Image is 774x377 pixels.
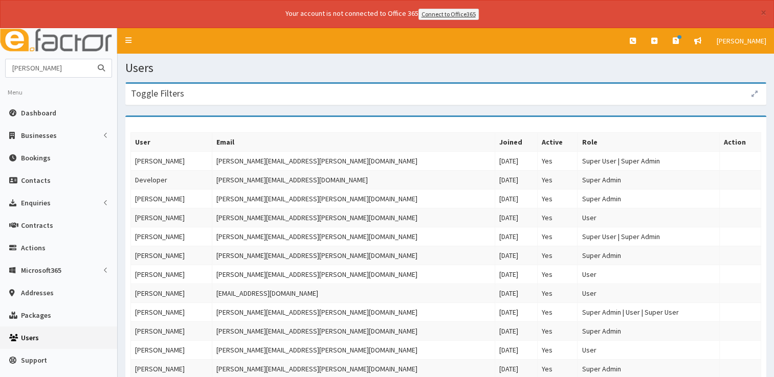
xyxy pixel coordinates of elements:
[495,265,538,284] td: [DATE]
[212,265,495,284] td: [PERSON_NAME][EMAIL_ADDRESS][PERSON_NAME][DOMAIN_NAME]
[578,208,720,227] td: User
[21,333,39,342] span: Users
[418,9,479,20] a: Connect to Office365
[578,265,720,284] td: User
[578,132,720,151] th: Role
[131,189,212,208] td: [PERSON_NAME]
[131,170,212,189] td: Developer
[212,246,495,265] td: [PERSON_NAME][EMAIL_ADDRESS][PERSON_NAME][DOMAIN_NAME]
[21,356,47,365] span: Support
[21,221,53,230] span: Contracts
[717,36,766,45] span: [PERSON_NAME]
[131,340,212,359] td: [PERSON_NAME]
[578,302,720,321] td: Super Admin | User | Super User
[495,189,538,208] td: [DATE]
[212,284,495,302] td: [EMAIL_ADDRESS][DOMAIN_NAME]
[212,302,495,321] td: [PERSON_NAME][EMAIL_ADDRESS][PERSON_NAME][DOMAIN_NAME]
[21,176,51,185] span: Contacts
[495,340,538,359] td: [DATE]
[720,132,761,151] th: Action
[538,302,578,321] td: Yes
[578,189,720,208] td: Super Admin
[21,288,54,297] span: Addresses
[578,340,720,359] td: User
[538,227,578,246] td: Yes
[578,151,720,170] td: Super User | Super Admin
[212,189,495,208] td: [PERSON_NAME][EMAIL_ADDRESS][PERSON_NAME][DOMAIN_NAME]
[131,265,212,284] td: [PERSON_NAME]
[212,132,495,151] th: Email
[578,170,720,189] td: Super Admin
[125,61,766,75] h1: Users
[212,151,495,170] td: [PERSON_NAME][EMAIL_ADDRESS][PERSON_NAME][DOMAIN_NAME]
[578,227,720,246] td: Super User | Super Admin
[131,321,212,340] td: [PERSON_NAME]
[131,208,212,227] td: [PERSON_NAME]
[212,227,495,246] td: [PERSON_NAME][EMAIL_ADDRESS][PERSON_NAME][DOMAIN_NAME]
[83,8,681,20] div: Your account is not connected to Office 365
[131,89,184,98] h3: Toggle Filters
[578,246,720,265] td: Super Admin
[6,59,92,77] input: Search...
[538,170,578,189] td: Yes
[131,284,212,302] td: [PERSON_NAME]
[495,170,538,189] td: [DATE]
[538,284,578,302] td: Yes
[21,108,56,117] span: Dashboard
[131,151,212,170] td: [PERSON_NAME]
[495,208,538,227] td: [DATE]
[538,321,578,340] td: Yes
[495,321,538,340] td: [DATE]
[495,246,538,265] td: [DATE]
[578,321,720,340] td: Super Admin
[21,131,57,140] span: Businesses
[538,265,578,284] td: Yes
[131,132,212,151] th: User
[495,227,538,246] td: [DATE]
[538,208,578,227] td: Yes
[495,302,538,321] td: [DATE]
[578,284,720,302] td: User
[495,151,538,170] td: [DATE]
[538,189,578,208] td: Yes
[495,284,538,302] td: [DATE]
[131,246,212,265] td: [PERSON_NAME]
[131,302,212,321] td: [PERSON_NAME]
[21,153,51,162] span: Bookings
[538,246,578,265] td: Yes
[212,170,495,189] td: [PERSON_NAME][EMAIL_ADDRESS][DOMAIN_NAME]
[538,132,578,151] th: Active
[538,151,578,170] td: Yes
[21,311,51,320] span: Packages
[212,340,495,359] td: [PERSON_NAME][EMAIL_ADDRESS][PERSON_NAME][DOMAIN_NAME]
[761,7,766,18] button: ×
[212,208,495,227] td: [PERSON_NAME][EMAIL_ADDRESS][PERSON_NAME][DOMAIN_NAME]
[131,227,212,246] td: [PERSON_NAME]
[538,340,578,359] td: Yes
[21,266,61,275] span: Microsoft365
[21,243,46,252] span: Actions
[495,132,538,151] th: Joined
[212,321,495,340] td: [PERSON_NAME][EMAIL_ADDRESS][PERSON_NAME][DOMAIN_NAME]
[709,28,774,54] a: [PERSON_NAME]
[21,198,51,207] span: Enquiries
